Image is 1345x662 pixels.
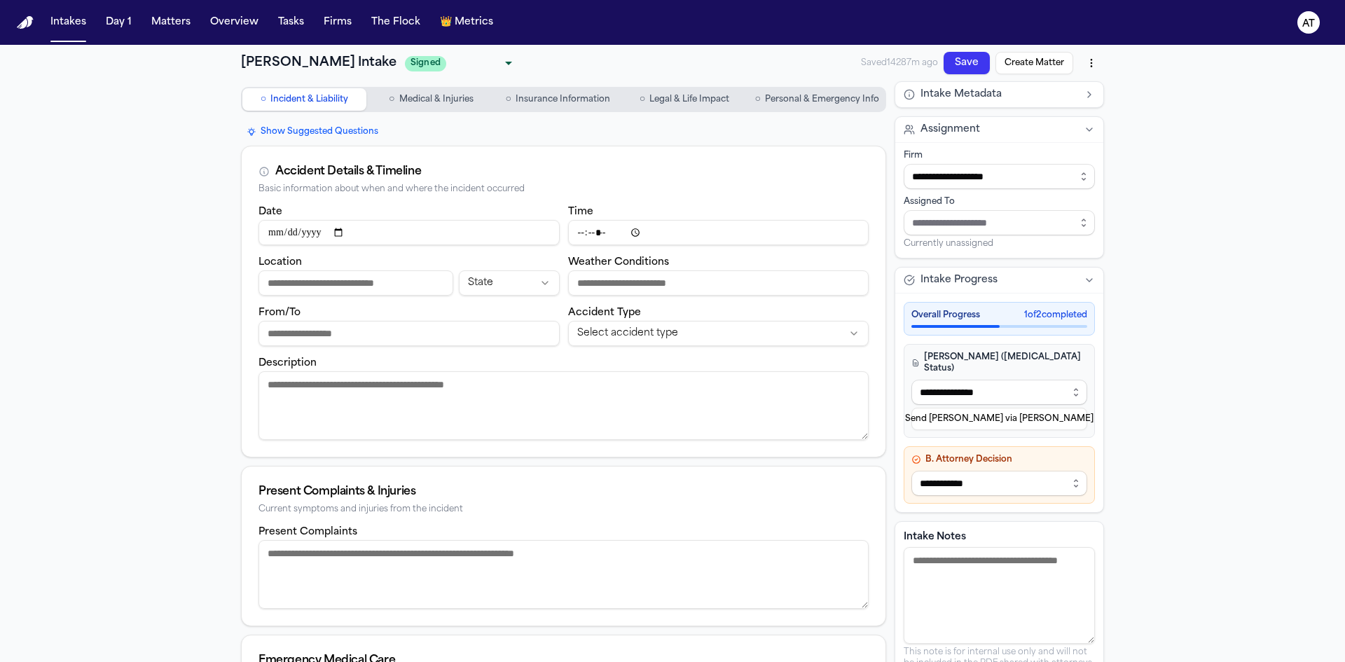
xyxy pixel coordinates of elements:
[258,308,301,318] label: From/To
[904,530,1095,544] label: Intake Notes
[516,94,610,105] span: Insurance Information
[765,94,879,105] span: Personal & Emergency Info
[750,88,885,111] button: Go to Personal & Emergency Info
[17,16,34,29] img: Finch Logo
[904,196,1095,207] div: Assigned To
[568,257,669,268] label: Weather Conditions
[920,123,980,137] span: Assignment
[258,540,869,609] textarea: Present complaints
[459,270,559,296] button: Incident state
[505,92,511,106] span: ○
[366,10,426,35] button: The Flock
[405,53,517,73] div: Update intake status
[100,10,137,35] button: Day 1
[904,150,1095,161] div: Firm
[434,10,499,35] button: crownMetrics
[258,483,869,500] div: Present Complaints & Injuries
[389,92,394,106] span: ○
[440,15,452,29] span: crown
[258,504,869,515] div: Current symptoms and injuries from the incident
[895,82,1103,107] button: Intake Metadata
[275,163,421,180] div: Accident Details & Timeline
[258,184,869,195] div: Basic information about when and where the incident occurred
[455,15,493,29] span: Metrics
[399,94,474,105] span: Medical & Injuries
[146,10,196,35] button: Matters
[1302,19,1315,29] text: AT
[273,10,310,35] button: Tasks
[995,52,1073,74] button: Create Matter
[568,220,869,245] input: Incident time
[261,92,266,106] span: ○
[623,88,747,111] button: Go to Legal & Life Impact
[911,352,1087,374] h4: [PERSON_NAME] ([MEDICAL_DATA] Status)
[258,220,560,245] input: Incident date
[904,164,1095,189] input: Select firm
[568,207,593,217] label: Time
[911,310,980,321] span: Overall Progress
[258,207,282,217] label: Date
[258,527,357,537] label: Present Complaints
[45,10,92,35] button: Intakes
[904,238,993,249] span: Currently unassigned
[911,454,1087,465] h4: B. Attorney Decision
[568,270,869,296] input: Weather conditions
[17,16,34,29] a: Home
[920,273,998,287] span: Intake Progress
[241,53,396,73] h1: [PERSON_NAME] Intake
[318,10,357,35] button: Firms
[895,268,1103,293] button: Intake Progress
[904,210,1095,235] input: Assign to staff member
[568,308,641,318] label: Accident Type
[241,123,384,140] button: Show Suggested Questions
[649,94,729,105] span: Legal & Life Impact
[205,10,264,35] button: Overview
[640,92,645,106] span: ○
[1024,310,1087,321] span: 1 of 2 completed
[861,57,938,69] span: Saved 14287m ago
[258,257,302,268] label: Location
[369,88,493,111] button: Go to Medical & Injuries
[911,408,1087,430] button: Send [PERSON_NAME] via [PERSON_NAME]
[755,92,761,106] span: ○
[258,358,317,368] label: Description
[405,56,446,71] span: Signed
[904,547,1095,644] textarea: Intake notes
[895,117,1103,142] button: Assignment
[258,321,560,346] input: From/To destination
[1079,50,1104,76] button: More actions
[258,270,453,296] input: Incident location
[944,52,990,74] button: Save
[242,88,366,111] button: Go to Incident & Liability
[920,88,1002,102] span: Intake Metadata
[270,94,348,105] span: Incident & Liability
[496,88,620,111] button: Go to Insurance Information
[258,371,869,440] textarea: Incident description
